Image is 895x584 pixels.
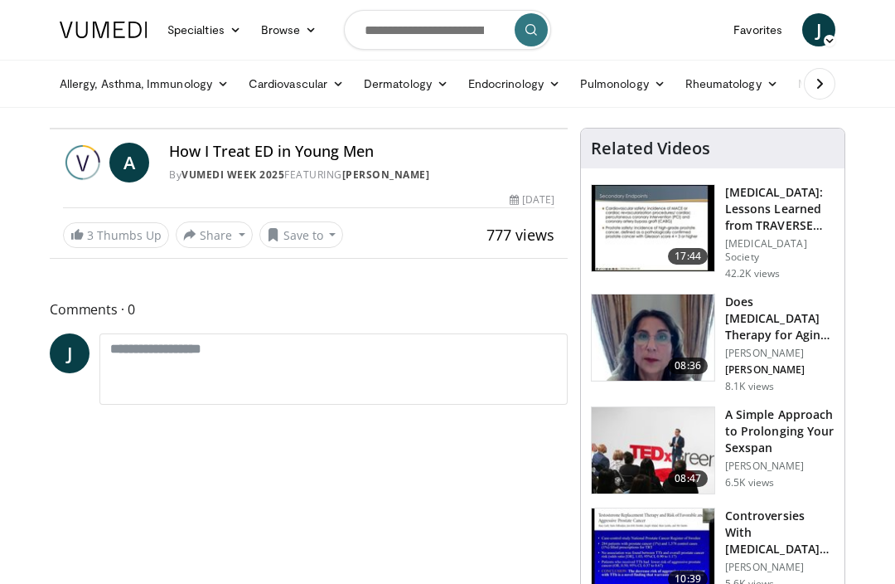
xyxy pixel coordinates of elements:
[725,380,774,393] p: 8.1K views
[259,221,344,248] button: Save to
[725,184,835,234] h3: [MEDICAL_DATA]: Lessons Learned from TRAVERSE 2024
[725,508,835,557] h3: Controversies With [MEDICAL_DATA] Replacement Therapy and [MEDICAL_DATA] Can…
[109,143,149,182] a: A
[239,67,354,100] a: Cardiovascular
[725,460,835,473] p: [PERSON_NAME]
[802,13,835,46] a: J
[60,22,148,38] img: VuMedi Logo
[668,358,708,374] span: 08:36
[181,168,284,182] a: Vumedi Week 2025
[591,184,835,280] a: 17:44 [MEDICAL_DATA]: Lessons Learned from TRAVERSE 2024 [MEDICAL_DATA] Society 42.2K views
[87,227,94,243] span: 3
[592,407,714,494] img: c4bd4661-e278-4c34-863c-57c104f39734.150x105_q85_crop-smart_upscale.jpg
[591,294,835,393] a: 08:36 Does [MEDICAL_DATA] Therapy for Aging Men Really Work? Review of 43 St… [PERSON_NAME] [PERS...
[342,168,430,182] a: [PERSON_NAME]
[725,237,835,264] p: [MEDICAL_DATA] Society
[725,561,835,574] p: [PERSON_NAME]
[157,13,251,46] a: Specialties
[725,363,835,377] p: [PERSON_NAME]
[725,476,774,489] p: 6.5K views
[63,222,169,248] a: 3 Thumbs Up
[570,67,675,100] a: Pulmonology
[675,67,788,100] a: Rheumatology
[668,470,708,487] span: 08:47
[725,347,835,360] p: [PERSON_NAME]
[176,221,253,248] button: Share
[668,248,708,265] span: 17:44
[344,10,551,50] input: Search topics, interventions
[169,168,554,182] div: By FEATURING
[169,143,554,161] h4: How I Treat ED in Young Men
[725,294,835,343] h3: Does [MEDICAL_DATA] Therapy for Aging Men Really Work? Review of 43 St…
[592,294,714,381] img: 4d4bce34-7cbb-4531-8d0c-5308a71d9d6c.150x105_q85_crop-smart_upscale.jpg
[50,299,568,320] span: Comments 0
[723,13,792,46] a: Favorites
[251,13,327,46] a: Browse
[458,67,570,100] a: Endocrinology
[50,67,239,100] a: Allergy, Asthma, Immunology
[50,333,89,373] a: J
[63,143,103,182] img: Vumedi Week 2025
[725,406,835,456] h3: A Simple Approach to Prolonging Your Sexspan
[591,139,710,158] h4: Related Videos
[592,185,714,271] img: 1317c62a-2f0d-4360-bee0-b1bff80fed3c.150x105_q85_crop-smart_upscale.jpg
[354,67,458,100] a: Dermatology
[591,406,835,494] a: 08:47 A Simple Approach to Prolonging Your Sexspan [PERSON_NAME] 6.5K views
[510,192,554,207] div: [DATE]
[725,267,780,280] p: 42.2K views
[486,225,554,245] span: 777 views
